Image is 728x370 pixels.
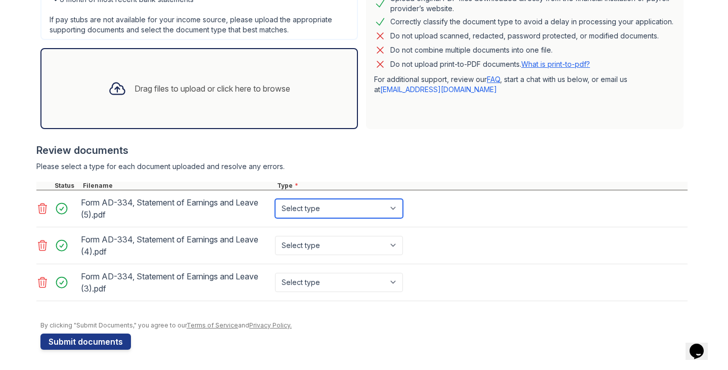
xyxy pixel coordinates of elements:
[40,334,131,350] button: Submit documents
[390,16,673,28] div: Correctly classify the document type to avoid a delay in processing your application.
[81,268,271,297] div: Form AD-334, Statement of Earnings and Leave (3).pdf
[390,30,659,42] div: Do not upload scanned, redacted, password protected, or modified documents.
[187,321,238,329] a: Terms of Service
[134,83,290,95] div: Drag files to upload or click here to browse
[380,85,497,94] a: [EMAIL_ADDRESS][DOMAIN_NAME]
[81,194,271,223] div: Form AD-334, Statement of Earnings and Leave (5).pdf
[36,143,688,157] div: Review documents
[275,182,688,190] div: Type
[81,231,271,260] div: Form AD-334, Statement of Earnings and Leave (4).pdf
[249,321,292,329] a: Privacy Policy.
[686,330,718,360] iframe: chat widget
[521,60,590,68] a: What is print-to-pdf?
[40,321,688,330] div: By clicking "Submit Documents," you agree to our and
[36,161,688,172] div: Please select a type for each document uploaded and resolve any errors.
[390,44,553,56] div: Do not combine multiple documents into one file.
[53,182,81,190] div: Status
[487,75,500,84] a: FAQ
[374,74,675,95] p: For additional support, review our , start a chat with us below, or email us at
[390,59,590,69] p: Do not upload print-to-PDF documents.
[81,182,275,190] div: Filename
